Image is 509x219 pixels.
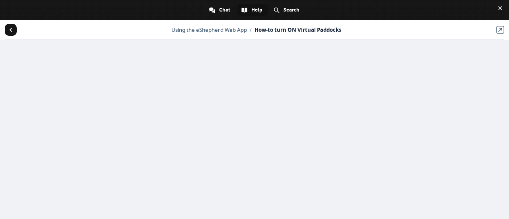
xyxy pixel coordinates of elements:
[496,26,504,34] a: View in Helpdesk
[204,4,236,16] div: Chat
[496,4,504,12] span: Close chat
[251,4,262,16] span: Help
[237,4,268,16] div: Help
[254,26,342,33] span: How-to turn ON Virtual Paddocks
[247,27,254,33] span: /
[5,24,17,36] span: Return to articles
[269,4,305,16] div: Search
[284,4,299,16] span: Search
[219,4,230,16] span: Chat
[171,26,247,33] span: Using the eShepherd Web App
